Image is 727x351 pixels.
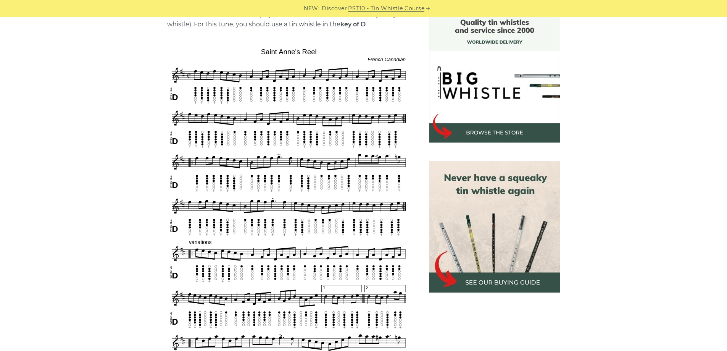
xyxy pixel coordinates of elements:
[340,21,366,28] strong: key of D
[167,10,411,29] p: Sheet music notes and tab to play on a tin whistle (penny whistle). For this tune, you should use...
[322,4,347,13] span: Discover
[429,161,560,293] img: tin whistle buying guide
[348,4,424,13] a: PST10 - Tin Whistle Course
[304,4,319,13] span: NEW:
[429,11,560,143] img: BigWhistle Tin Whistle Store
